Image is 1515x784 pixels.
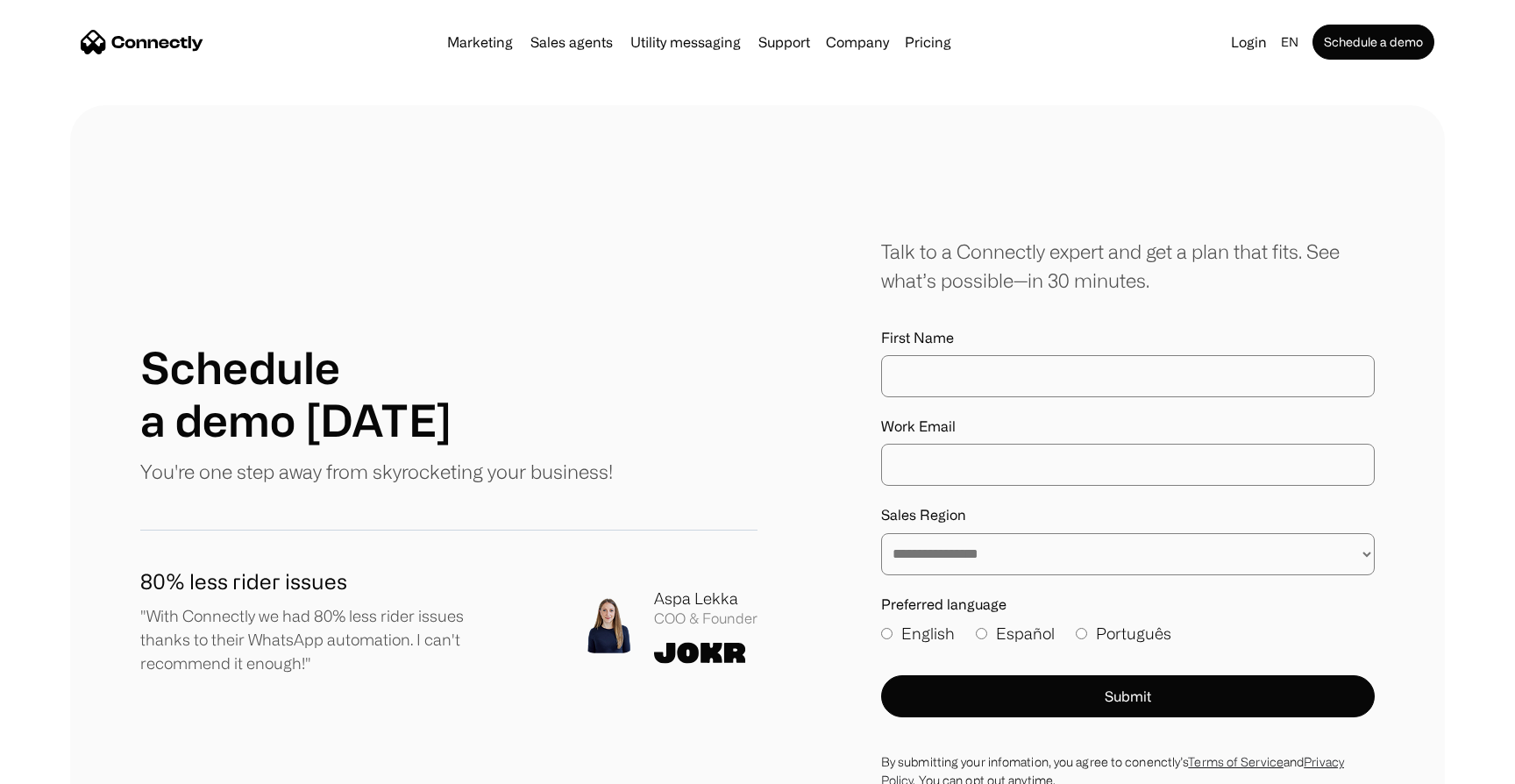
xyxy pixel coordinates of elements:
label: Português [1076,622,1171,645]
a: Marketing [440,35,520,49]
aside: Language selected: English [18,752,105,778]
div: en [1274,30,1309,54]
h1: 80% less rider issues [140,566,510,597]
label: Sales Region [881,507,1375,524]
input: Español [976,628,987,639]
div: Talk to a Connectly expert and get a plan that fits. See what’s possible—in 30 minutes. [881,237,1375,295]
button: Submit [881,675,1375,717]
a: Pricing [898,35,958,49]
label: Preferred language [881,596,1375,613]
label: First Name [881,330,1375,346]
p: "With Connectly we had 80% less rider issues thanks to their WhatsApp automation. I can't recomme... [140,604,510,675]
div: en [1281,30,1298,54]
p: You're one step away from skyrocketing your business! [140,457,613,486]
a: Utility messaging [623,35,748,49]
h1: Schedule a demo [DATE] [140,341,452,446]
label: Español [976,622,1055,645]
a: Terms of Service [1188,755,1284,768]
a: Schedule a demo [1312,25,1434,60]
label: English [881,622,955,645]
a: Support [751,35,817,49]
a: Login [1224,30,1274,54]
div: Aspa Lekka [654,587,757,610]
input: English [881,628,893,639]
a: home [81,29,203,55]
input: Português [1076,628,1087,639]
ul: Language list [35,753,105,778]
label: Work Email [881,418,1375,435]
div: Company [821,30,894,54]
div: COO & Founder [654,610,757,627]
a: Sales agents [523,35,620,49]
div: Company [826,30,889,54]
